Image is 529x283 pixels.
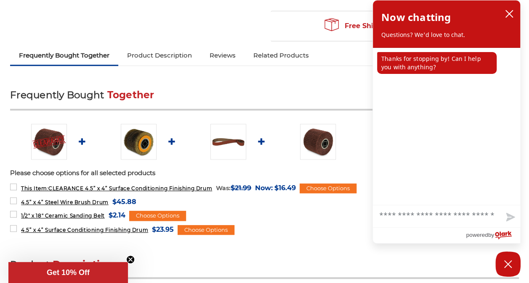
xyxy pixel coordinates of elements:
[488,230,494,240] span: by
[502,8,516,20] button: close chatbox
[8,262,128,283] div: Get 10% OffClose teaser
[129,211,186,221] div: Choose Options
[31,124,67,160] img: CLEARANCE 4.5” x 4” Surface Conditioning Finishing Drum
[495,252,521,277] button: Close Chatbox
[377,52,497,74] p: Thanks for stopping by! Can I help you with anything?
[216,182,251,194] div: Was:
[109,210,125,221] span: $2.14
[499,208,520,227] button: Send message
[10,46,118,65] a: Frequently Bought Together
[201,46,245,65] a: Reviews
[274,182,296,194] span: $16.49
[10,89,104,101] span: Frequently Bought
[21,185,212,191] span: CLEARANCE 4.5” x 4” Surface Conditioning Finishing Drum
[381,31,512,39] p: Questions? We'd love to chat.
[21,185,48,191] strong: This Item:
[47,268,90,277] span: Get 10% Off
[10,259,50,270] span: Product
[255,184,273,192] span: Now:
[245,46,318,65] a: Related Products
[373,48,520,205] div: chat
[152,224,174,235] span: $23.95
[126,255,135,264] button: Close teaser
[324,18,465,34] span: Free Shipping on orders over $149
[231,184,251,192] span: $21.99
[300,183,356,194] div: Choose Options
[21,227,148,233] span: 4.5” x 4” Surface Conditioning Finishing Drum
[112,196,136,207] span: $45.88
[381,9,451,26] h2: Now chatting
[10,168,519,178] p: Please choose options for all selected products
[466,230,488,240] span: powered
[466,228,520,243] a: Powered by Olark
[107,89,154,101] span: Together
[53,259,113,270] span: Description
[21,212,105,219] span: 1/2" x 18" Ceramic Sanding Belt
[118,46,201,65] a: Product Description
[178,225,234,235] div: Choose Options
[21,199,109,205] span: 4.5” x 4” Steel Wire Brush Drum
